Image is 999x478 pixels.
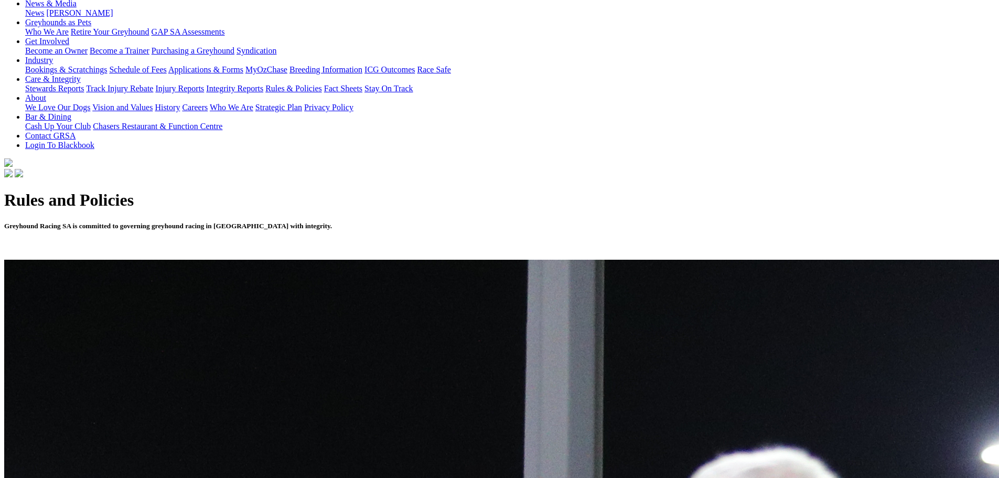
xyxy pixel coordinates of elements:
[90,46,149,55] a: Become a Trainer
[25,8,995,18] div: News & Media
[25,56,53,65] a: Industry
[155,103,180,112] a: History
[364,84,413,93] a: Stay On Track
[155,84,204,93] a: Injury Reports
[152,27,225,36] a: GAP SA Assessments
[92,103,153,112] a: Vision and Values
[168,65,243,74] a: Applications & Forms
[25,122,91,131] a: Cash Up Your Club
[237,46,276,55] a: Syndication
[289,65,362,74] a: Breeding Information
[93,122,222,131] a: Chasers Restaurant & Function Centre
[86,84,153,93] a: Track Injury Rebate
[46,8,113,17] a: [PERSON_NAME]
[25,46,88,55] a: Become an Owner
[25,27,69,36] a: Who We Are
[25,103,90,112] a: We Love Our Dogs
[324,84,362,93] a: Fact Sheets
[4,190,995,210] h1: Rules and Policies
[25,8,44,17] a: News
[25,84,995,93] div: Care & Integrity
[109,65,166,74] a: Schedule of Fees
[245,65,287,74] a: MyOzChase
[25,46,995,56] div: Get Involved
[25,131,76,140] a: Contact GRSA
[4,158,13,167] img: logo-grsa-white.png
[182,103,208,112] a: Careers
[4,222,995,230] h5: Greyhound Racing SA is committed to governing greyhound racing in [GEOGRAPHIC_DATA] with integrity.
[152,46,234,55] a: Purchasing a Greyhound
[255,103,302,112] a: Strategic Plan
[25,112,71,121] a: Bar & Dining
[25,84,84,93] a: Stewards Reports
[25,122,995,131] div: Bar & Dining
[25,141,94,150] a: Login To Blackbook
[71,27,149,36] a: Retire Your Greyhound
[210,103,253,112] a: Who We Are
[25,93,46,102] a: About
[25,65,995,75] div: Industry
[25,37,69,46] a: Get Involved
[304,103,353,112] a: Privacy Policy
[417,65,450,74] a: Race Safe
[206,84,263,93] a: Integrity Reports
[25,75,81,83] a: Care & Integrity
[4,169,13,177] img: facebook.svg
[15,169,23,177] img: twitter.svg
[25,103,995,112] div: About
[25,65,107,74] a: Bookings & Scratchings
[25,18,91,27] a: Greyhounds as Pets
[364,65,415,74] a: ICG Outcomes
[25,27,995,37] div: Greyhounds as Pets
[265,84,322,93] a: Rules & Policies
